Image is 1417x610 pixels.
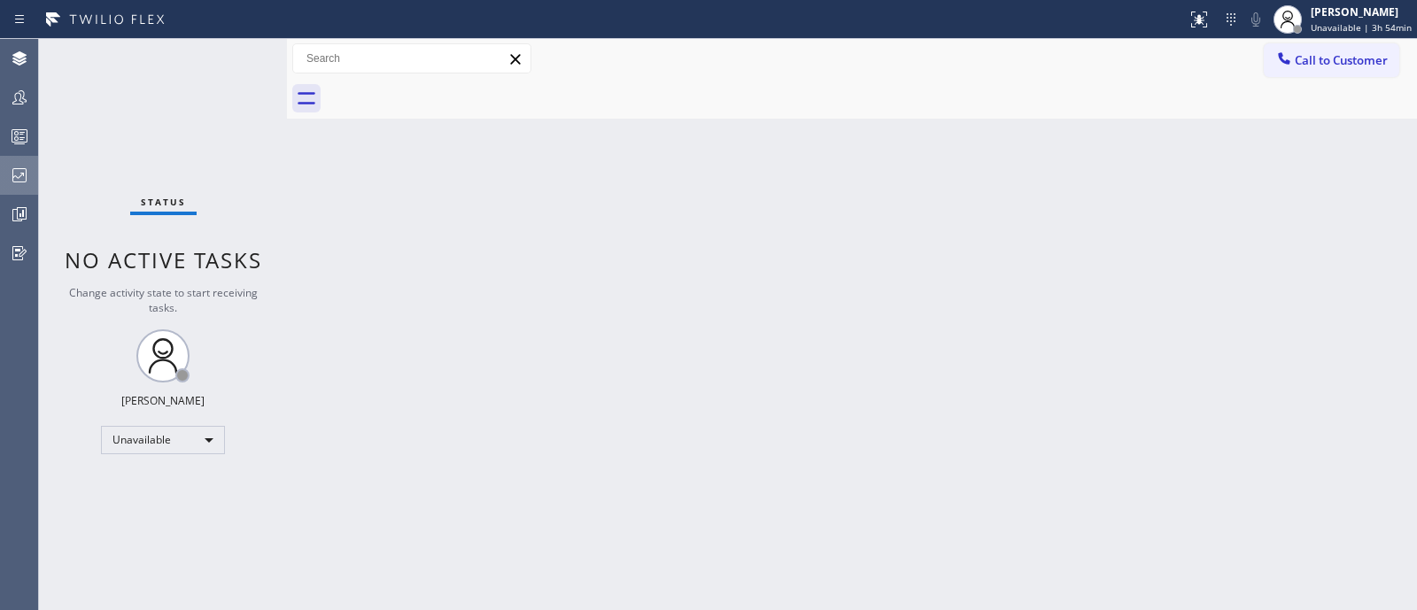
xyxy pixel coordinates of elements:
span: No active tasks [65,245,262,274]
input: Search [293,44,530,73]
div: [PERSON_NAME] [121,393,205,408]
button: Mute [1243,7,1268,32]
span: Change activity state to start receiving tasks. [69,285,258,315]
div: [PERSON_NAME] [1311,4,1412,19]
div: Unavailable [101,426,225,454]
span: Unavailable | 3h 54min [1311,21,1412,34]
button: Call to Customer [1264,43,1399,77]
span: Status [141,196,186,208]
span: Call to Customer [1295,52,1388,68]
